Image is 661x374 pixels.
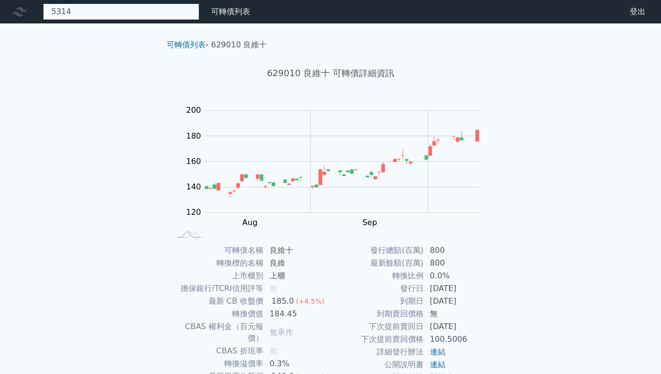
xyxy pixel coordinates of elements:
[186,182,201,191] tspan: 140
[211,7,250,16] a: 可轉債列表
[331,358,424,371] td: 公開說明書
[242,218,257,227] tspan: Aug
[171,282,264,295] td: 擔保銀行/TCRI信用評等
[424,320,491,333] td: [DATE]
[424,257,491,270] td: 800
[270,346,277,355] span: 無
[331,244,424,257] td: 發行總額(百萬)
[331,270,424,282] td: 轉換比例
[171,270,264,282] td: 上市櫃別
[264,257,331,270] td: 良維
[331,346,424,358] td: 詳細發行辦法
[331,308,424,320] td: 到期賣回價格
[171,320,264,345] td: CBAS 權利金（百元報價）
[296,297,324,305] span: (+4.5%)
[167,40,206,49] a: 可轉債列表
[331,282,424,295] td: 發行日
[424,244,491,257] td: 800
[159,66,503,80] h1: 629010 良維十 可轉債詳細資訊
[622,4,653,20] a: 登出
[331,257,424,270] td: 最新餘額(百萬)
[171,244,264,257] td: 可轉債名稱
[424,282,491,295] td: [DATE]
[186,131,201,141] tspan: 180
[331,295,424,308] td: 到期日
[430,360,446,369] a: 連結
[43,3,199,20] input: 搜尋可轉債 代號／名稱
[171,357,264,370] td: 轉換溢價率
[264,357,331,370] td: 0.3%
[424,308,491,320] td: 無
[270,328,293,337] span: 無承作
[264,244,331,257] td: 良維十
[171,257,264,270] td: 轉換標的名稱
[167,39,209,51] li: ›
[331,333,424,346] td: 下次提前賣回價格
[171,295,264,308] td: 最新 CB 收盤價
[424,333,491,346] td: 100.5006
[186,208,201,217] tspan: 120
[171,308,264,320] td: 轉換價值
[270,284,277,293] span: 無
[171,345,264,357] td: CBAS 折現率
[331,320,424,333] td: 下次提前賣回日
[424,270,491,282] td: 0.0%
[362,218,377,227] tspan: Sep
[186,157,201,166] tspan: 160
[430,347,446,356] a: 連結
[186,105,201,115] tspan: 200
[211,39,267,51] li: 629010 良維十
[264,270,331,282] td: 上櫃
[181,105,494,227] g: Chart
[424,295,491,308] td: [DATE]
[270,295,296,307] div: 185.0
[205,130,479,198] g: Series
[264,308,331,320] td: 184.45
